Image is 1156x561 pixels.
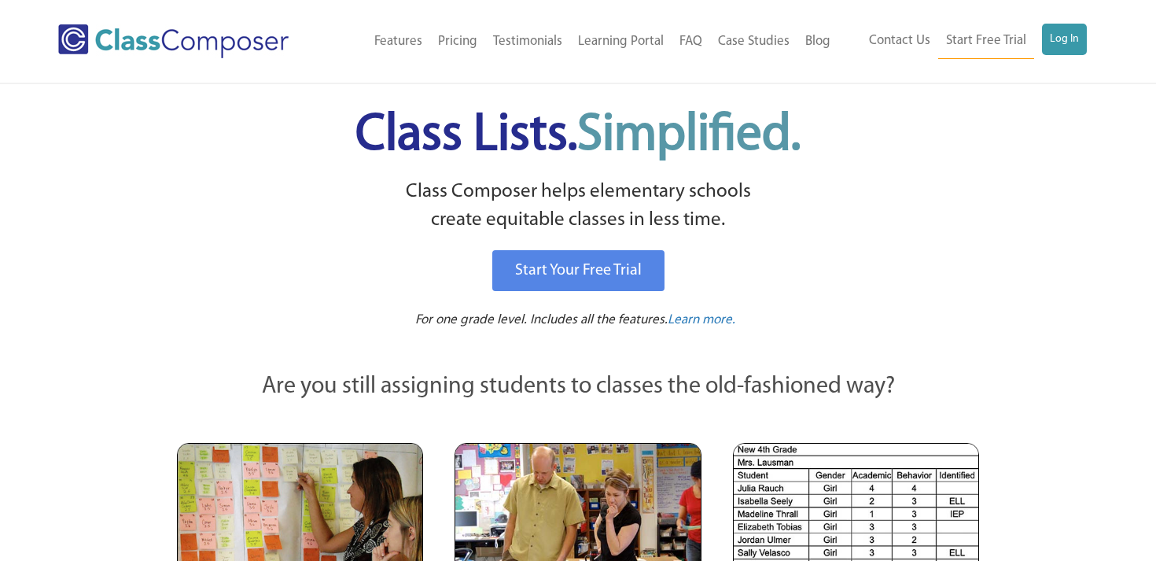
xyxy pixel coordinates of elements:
a: Log In [1042,24,1087,55]
a: Learn more. [668,311,735,330]
img: Class Composer [58,24,289,58]
nav: Header Menu [838,24,1087,59]
a: Testimonials [485,24,570,59]
span: For one grade level. Includes all the features. [415,313,668,327]
a: Blog [797,24,838,59]
a: Learning Portal [570,24,672,59]
a: FAQ [672,24,710,59]
p: Class Composer helps elementary schools create equitable classes in less time. [175,178,981,235]
span: Start Your Free Trial [515,263,642,279]
nav: Header Menu [329,24,838,59]
a: Contact Us [861,24,938,58]
a: Features [366,24,430,59]
a: Case Studies [710,24,797,59]
a: Start Your Free Trial [492,250,665,291]
span: Learn more. [668,313,735,327]
a: Pricing [430,24,485,59]
span: Class Lists. [355,110,801,161]
a: Start Free Trial [938,24,1034,59]
p: Are you still assigning students to classes the old-fashioned way? [177,370,979,404]
span: Simplified. [577,110,801,161]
